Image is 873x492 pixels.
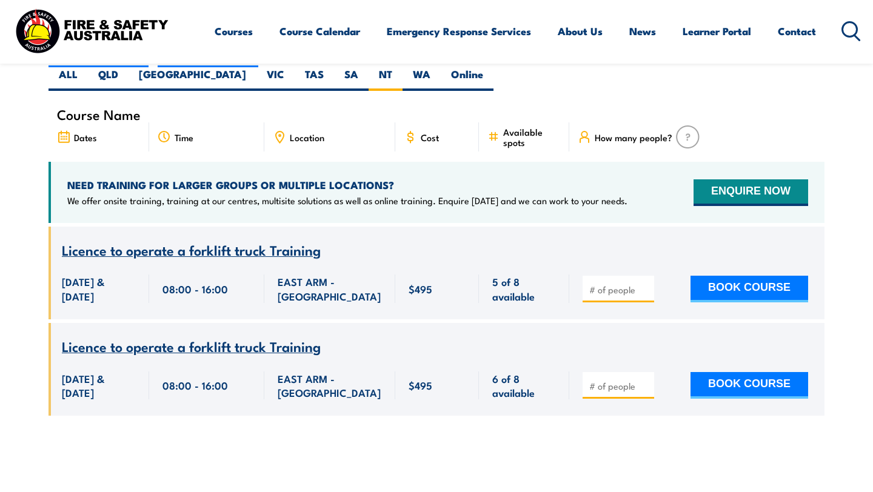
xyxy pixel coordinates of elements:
p: We offer onsite training, training at our centres, multisite solutions as well as online training... [67,194,627,207]
button: BOOK COURSE [691,276,808,302]
span: Dates [74,132,97,142]
span: 08:00 - 16:00 [162,378,228,392]
label: ALL [48,67,88,91]
label: Online [441,67,493,91]
span: $495 [409,378,432,392]
span: [DATE] & [DATE] [62,371,136,400]
h4: NEED TRAINING FOR LARGER GROUPS OR MULTIPLE LOCATIONS? [67,178,627,191]
label: SA [334,67,369,91]
span: $495 [409,282,432,296]
span: EAST ARM - [GEOGRAPHIC_DATA] [278,371,382,400]
span: 6 of 8 available [492,371,556,400]
label: [GEOGRAPHIC_DATA] [129,67,256,91]
a: Course Calendar [279,15,360,47]
span: Licence to operate a forklift truck Training [62,336,321,356]
button: ENQUIRE NOW [694,179,808,206]
a: Licence to operate a forklift truck Training [62,243,321,258]
span: Licence to operate a forklift truck Training [62,239,321,260]
a: Learner Portal [683,15,751,47]
input: # of people [589,380,650,392]
a: News [629,15,656,47]
label: VIC [256,67,295,91]
button: BOOK COURSE [691,372,808,399]
span: 08:00 - 16:00 [162,282,228,296]
span: Available spots [503,127,561,147]
label: TAS [295,67,334,91]
input: # of people [589,284,650,296]
label: NT [369,67,403,91]
a: Licence to operate a forklift truck Training [62,339,321,354]
span: EAST ARM - [GEOGRAPHIC_DATA] [278,274,382,303]
span: 5 of 8 available [492,274,556,303]
span: How many people? [595,132,672,142]
span: Time [175,132,193,142]
span: [DATE] & [DATE] [62,274,136,303]
a: Emergency Response Services [387,15,531,47]
a: About Us [558,15,603,47]
a: Contact [778,15,816,47]
label: WA [403,67,441,91]
a: Courses [215,15,253,47]
span: Location [290,132,324,142]
span: Cost [421,132,439,142]
span: Course Name [57,109,141,119]
label: QLD [88,67,129,91]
